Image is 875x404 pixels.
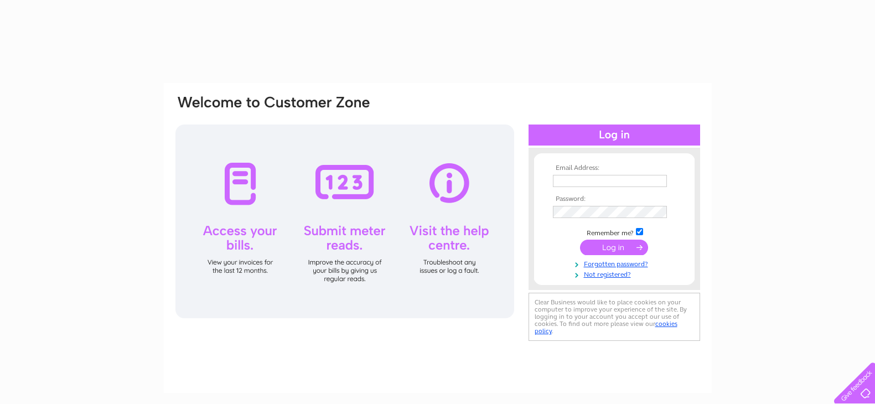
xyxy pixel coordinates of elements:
th: Email Address: [550,164,679,172]
a: cookies policy [535,320,677,335]
a: Not registered? [553,268,679,279]
div: Clear Business would like to place cookies on your computer to improve your experience of the sit... [529,293,700,341]
input: Submit [580,240,648,255]
a: Forgotten password? [553,258,679,268]
td: Remember me? [550,226,679,237]
th: Password: [550,195,679,203]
